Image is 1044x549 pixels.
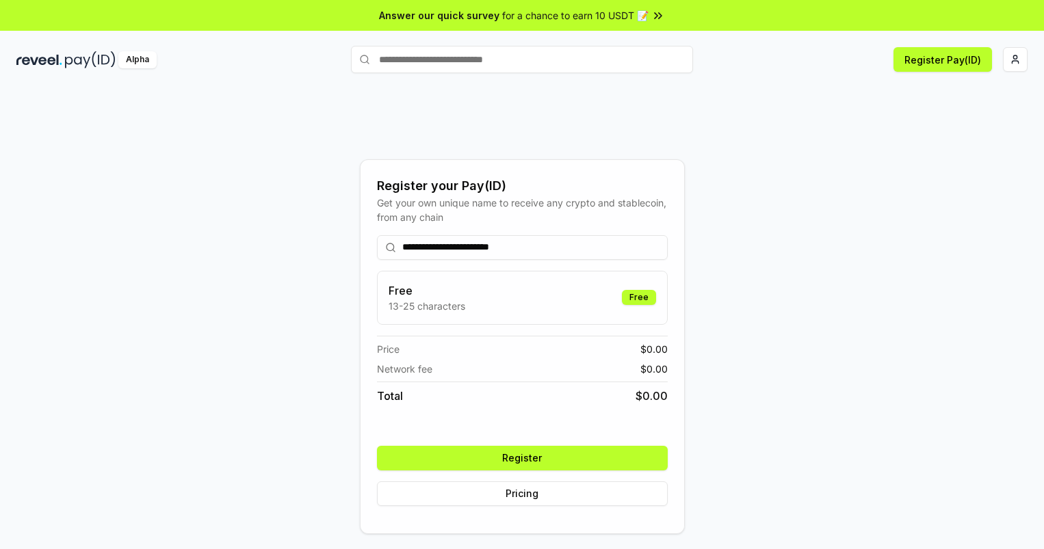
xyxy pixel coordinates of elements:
[502,8,649,23] span: for a chance to earn 10 USDT 📝
[377,196,668,224] div: Get your own unique name to receive any crypto and stablecoin, from any chain
[118,51,157,68] div: Alpha
[377,342,400,356] span: Price
[636,388,668,404] span: $ 0.00
[377,481,668,506] button: Pricing
[16,51,62,68] img: reveel_dark
[640,342,668,356] span: $ 0.00
[389,282,465,299] h3: Free
[389,299,465,313] p: 13-25 characters
[893,47,992,72] button: Register Pay(ID)
[65,51,116,68] img: pay_id
[379,8,499,23] span: Answer our quick survey
[377,446,668,470] button: Register
[377,362,432,376] span: Network fee
[622,290,656,305] div: Free
[377,176,668,196] div: Register your Pay(ID)
[377,388,403,404] span: Total
[640,362,668,376] span: $ 0.00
